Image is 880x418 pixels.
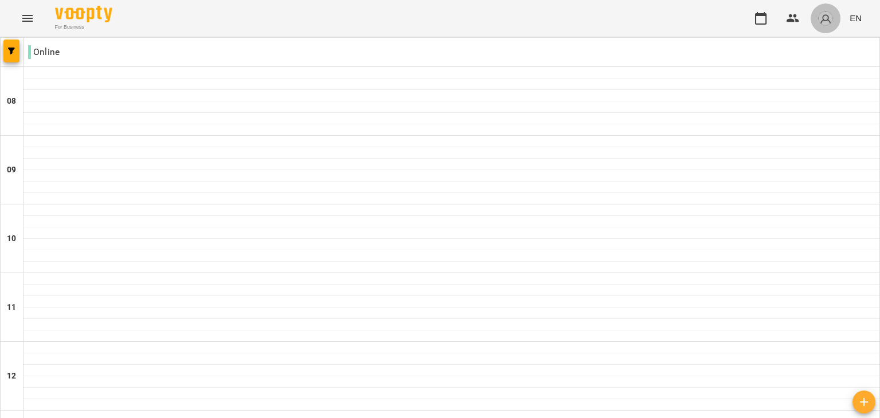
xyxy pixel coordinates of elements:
[7,232,16,245] h6: 10
[7,164,16,176] h6: 09
[852,391,875,413] button: Add lesson
[7,301,16,314] h6: 11
[14,5,41,32] button: Menu
[7,95,16,108] h6: 08
[28,45,60,59] p: Online
[845,7,866,29] button: EN
[7,370,16,382] h6: 12
[818,10,834,26] img: avatar_s.png
[55,6,112,22] img: Voopty Logo
[55,23,112,31] span: For Business
[850,12,862,24] span: EN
